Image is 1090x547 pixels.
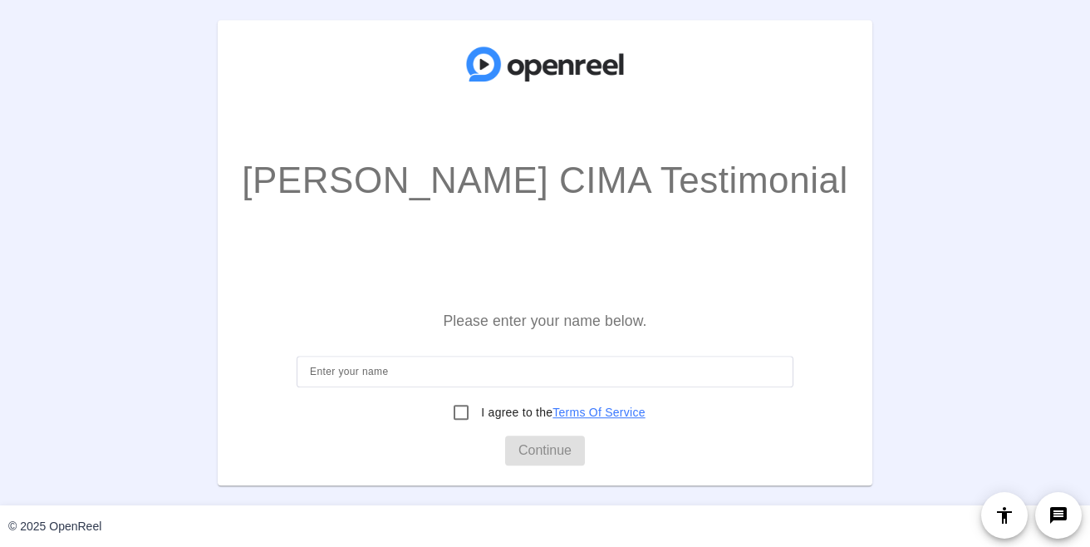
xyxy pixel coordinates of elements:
p: [PERSON_NAME] CIMA Testimonial [242,153,848,208]
input: Enter your name [310,362,780,382]
a: Terms Of Service [552,406,645,419]
mat-icon: message [1048,505,1068,525]
mat-icon: accessibility [994,505,1014,525]
div: © 2025 OpenReel [8,518,101,535]
img: company-logo [462,37,628,91]
p: Please enter your name below. [283,301,807,341]
label: I agree to the [478,404,645,421]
